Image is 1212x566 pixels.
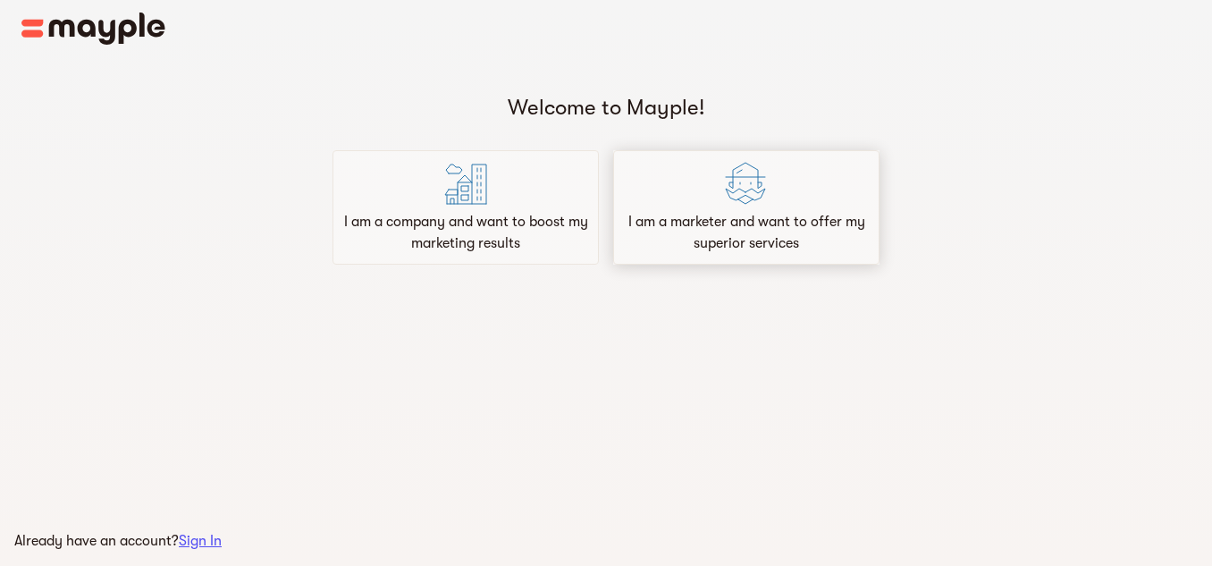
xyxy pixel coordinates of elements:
[14,530,222,552] p: Already have an account?
[21,13,165,45] img: Main logo
[613,150,880,265] div: I am a marketer and want to offer my superior services
[332,150,599,265] div: I am a company and want to boost my marketing results
[7,93,1205,122] h5: Welcome to Mayple!
[341,211,591,254] p: I am a company and want to boost my marketing results
[621,211,871,254] p: I am a marketer and want to offer my superior services
[179,533,222,549] a: Sign In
